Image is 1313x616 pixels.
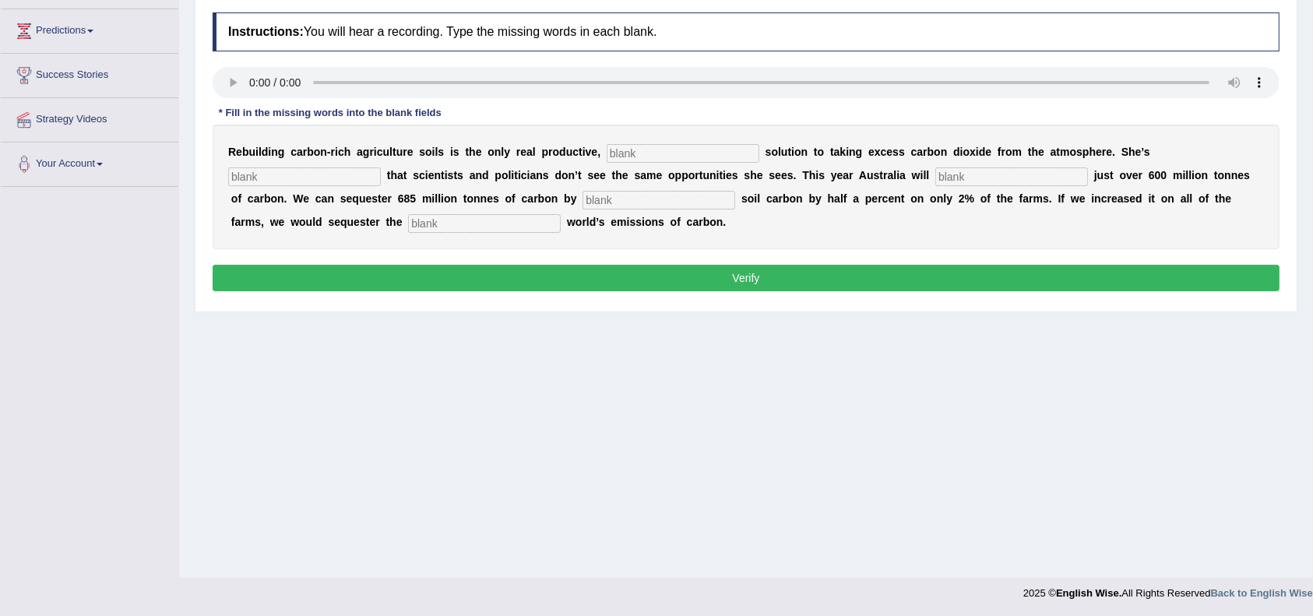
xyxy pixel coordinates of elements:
[1,143,178,181] a: Your Account
[271,146,278,158] b: n
[849,169,853,181] b: r
[840,146,846,158] b: k
[572,146,579,158] b: c
[297,146,303,158] b: a
[1142,146,1144,158] b: ’
[476,169,483,181] b: n
[530,169,537,181] b: a
[473,192,480,205] b: n
[363,146,370,158] b: g
[934,146,941,158] b: o
[1211,587,1313,599] strong: Back to English Wise
[338,146,344,158] b: c
[834,146,840,158] b: a
[493,192,499,205] b: s
[533,146,536,158] b: l
[435,192,438,205] b: l
[1112,146,1115,158] b: .
[953,146,960,158] b: d
[307,146,314,158] b: b
[1076,146,1082,158] b: s
[575,169,578,181] b: ’
[425,146,432,158] b: o
[1102,146,1106,158] b: r
[591,146,597,158] b: e
[407,146,414,158] b: e
[1097,169,1104,181] b: u
[453,146,459,158] b: s
[815,169,818,181] b: i
[1089,146,1097,158] b: h
[917,146,923,158] b: a
[681,169,688,181] b: p
[769,169,775,181] b: s
[794,146,801,158] b: o
[366,192,372,205] b: e
[555,169,562,181] b: d
[404,192,410,205] b: 8
[846,146,849,158] b: i
[571,192,577,205] b: y
[1195,169,1202,181] b: o
[985,146,991,158] b: e
[242,146,249,158] b: b
[357,146,363,158] b: a
[1224,169,1231,181] b: n
[1244,169,1250,181] b: s
[773,192,779,205] b: a
[213,12,1280,51] h4: You will hear a recording. Type the missing words in each blank.
[794,169,797,181] b: .
[888,169,894,181] b: a
[886,146,892,158] b: e
[1060,146,1069,158] b: m
[422,192,431,205] b: m
[476,146,482,158] b: e
[327,146,331,158] b: -
[551,192,558,205] b: n
[467,192,474,205] b: o
[615,169,622,181] b: h
[502,169,509,181] b: o
[293,192,303,205] b: W
[1155,169,1161,181] b: 0
[668,169,675,181] b: o
[1028,146,1032,158] b: t
[509,169,512,181] b: l
[1110,169,1114,181] b: t
[262,146,269,158] b: d
[388,192,392,205] b: r
[750,169,757,181] b: h
[1132,169,1139,181] b: e
[646,169,656,181] b: m
[536,169,543,181] b: n
[1192,169,1195,181] b: i
[441,192,444,205] b: i
[390,169,397,181] b: h
[383,146,390,158] b: u
[893,169,896,181] b: l
[899,146,905,158] b: s
[544,192,551,205] b: o
[264,192,271,205] b: b
[766,146,772,158] b: s
[548,146,552,158] b: r
[1173,169,1182,181] b: m
[374,146,377,158] b: i
[781,169,787,181] b: e
[802,169,809,181] b: T
[1188,169,1192,181] b: l
[488,146,495,158] b: o
[775,169,781,181] b: e
[553,146,560,158] b: o
[1135,146,1142,158] b: e
[814,146,818,158] b: t
[527,192,533,205] b: a
[843,169,849,181] b: a
[583,191,735,209] input: blank
[559,146,566,158] b: d
[228,146,236,158] b: R
[566,146,573,158] b: u
[213,106,448,121] div: * Fill in the missing words into the blank fields
[896,169,899,181] b: i
[284,192,287,205] b: .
